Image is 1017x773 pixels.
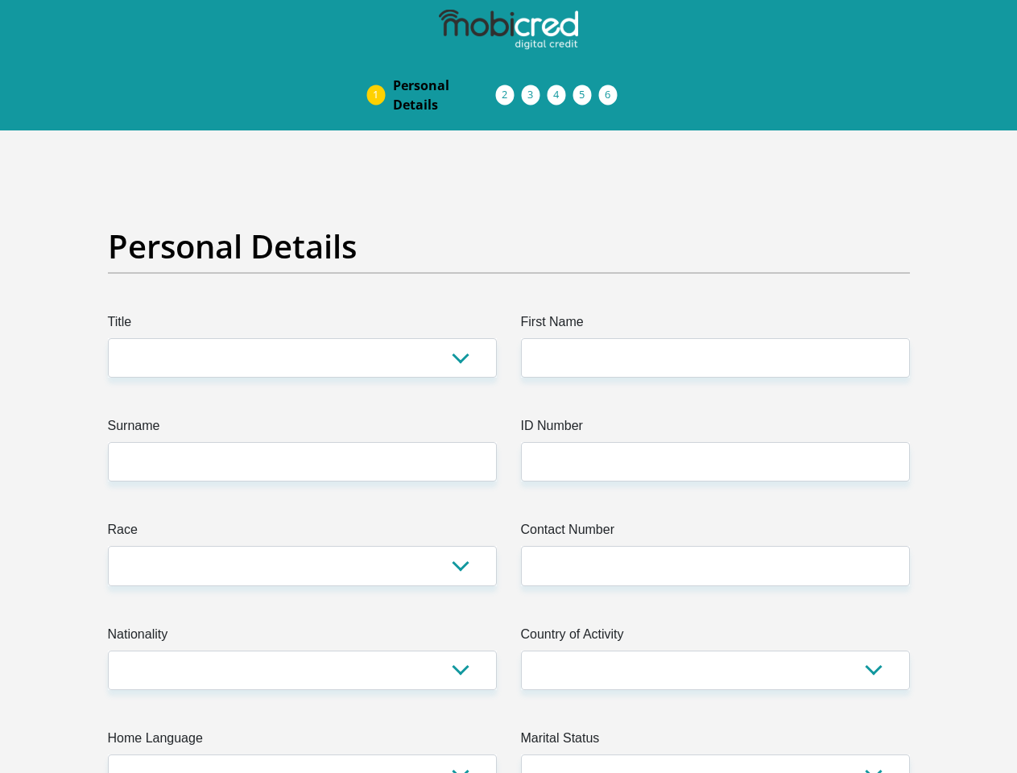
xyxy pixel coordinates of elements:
[393,76,496,114] span: Personal Details
[521,312,910,338] label: First Name
[108,442,497,482] input: Surname
[521,546,910,585] input: Contact Number
[108,227,910,266] h2: Personal Details
[521,729,910,754] label: Marital Status
[521,520,910,546] label: Contact Number
[380,69,509,121] a: PersonalDetails
[108,625,497,651] label: Nationality
[108,416,497,442] label: Surname
[108,729,497,754] label: Home Language
[108,312,497,338] label: Title
[108,520,497,546] label: Race
[521,338,910,378] input: First Name
[521,416,910,442] label: ID Number
[521,442,910,482] input: ID Number
[521,625,910,651] label: Country of Activity
[439,10,577,50] img: mobicred logo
